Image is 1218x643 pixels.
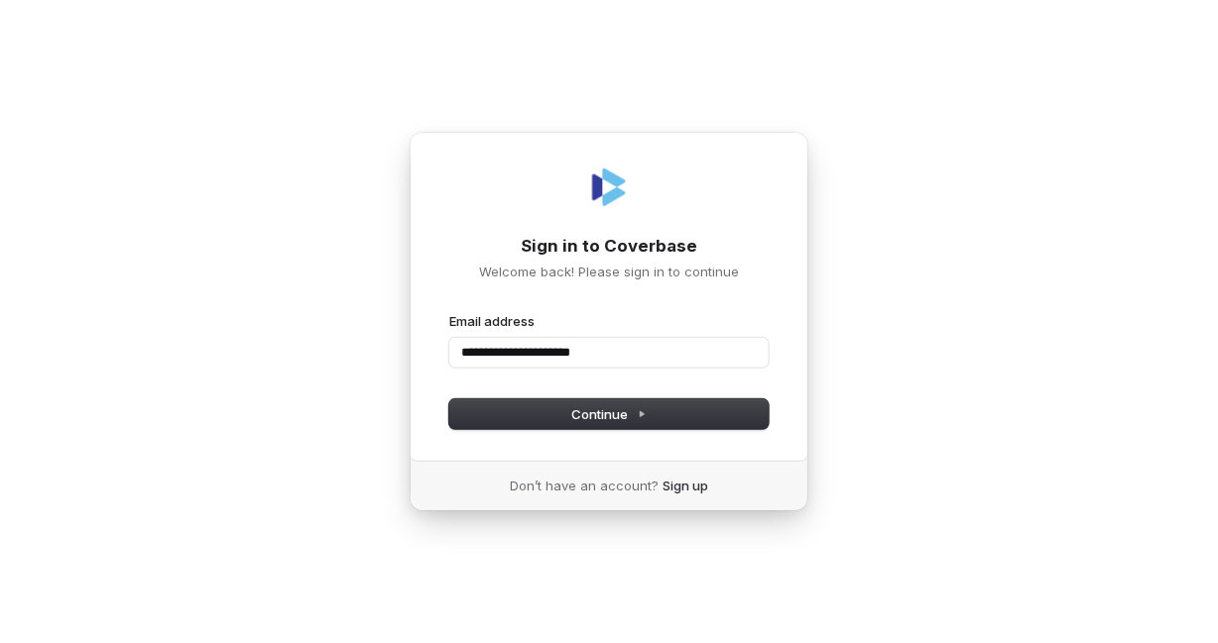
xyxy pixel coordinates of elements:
span: Don’t have an account? [510,477,659,494]
span: Continue [572,405,647,423]
h1: Sign in to Coverbase [449,235,769,259]
p: Welcome back! Please sign in to continue [449,263,769,280]
img: Coverbase [585,163,633,211]
a: Sign up [663,477,708,494]
label: Email address [449,312,535,330]
button: Continue [449,399,769,429]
